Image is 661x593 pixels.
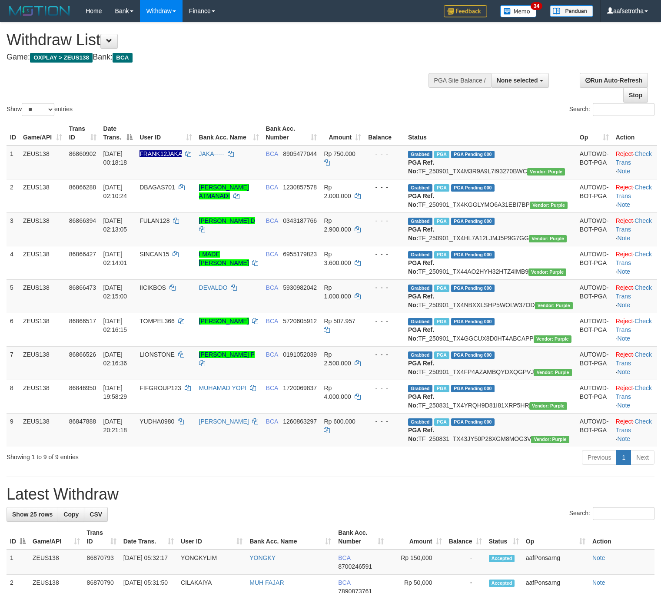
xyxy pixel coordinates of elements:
[140,184,175,191] span: DBAGAS701
[7,212,20,246] td: 3
[387,550,445,575] td: Rp 150,000
[616,150,633,157] a: Reject
[576,413,612,447] td: AUTOWD-BOT-PGA
[20,346,66,380] td: ZEUS138
[249,554,276,561] a: YONGKY
[612,212,657,246] td: · ·
[489,580,515,587] span: Accepted
[7,279,20,313] td: 5
[408,318,432,325] span: Grabbed
[22,103,54,116] select: Showentries
[136,121,195,146] th: User ID: activate to sort column ascending
[451,251,495,258] span: PGA Pending
[7,4,73,17] img: MOTION_logo.png
[405,380,576,413] td: TF_250831_TX4YRQH9D81I81XRP5HR
[283,418,317,425] span: Copy 1260863297 to clipboard
[30,53,93,63] span: OXPLAY > ZEUS138
[266,284,278,291] span: BCA
[612,413,657,447] td: · ·
[405,279,576,313] td: TF_250901_TX4NBXXLSHP5WOLW37OD
[83,550,120,575] td: 86870793
[408,184,432,192] span: Grabbed
[283,384,317,391] span: Copy 1720069837 to clipboard
[29,525,83,550] th: Game/API: activate to sort column ascending
[20,380,66,413] td: ZEUS138
[530,202,568,209] span: Vendor URL: https://trx4.1velocity.biz
[69,351,96,358] span: 86866526
[266,318,278,325] span: BCA
[320,121,365,146] th: Amount: activate to sort column ascending
[408,427,434,442] b: PGA Ref. No:
[324,284,351,300] span: Rp 1.000.000
[335,525,387,550] th: Bank Acc. Number: activate to sort column ascending
[69,251,96,258] span: 86866427
[616,418,633,425] a: Reject
[140,351,175,358] span: LIONSTONE
[7,449,269,461] div: Showing 1 to 9 of 9 entries
[451,318,495,325] span: PGA Pending
[451,184,495,192] span: PGA Pending
[7,313,20,346] td: 6
[249,579,284,586] a: MUH FAJAR
[612,179,657,212] td: · ·
[103,351,127,367] span: [DATE] 02:16:36
[199,318,249,325] a: [PERSON_NAME]
[84,507,108,522] a: CSV
[616,318,652,333] a: Check Trans
[69,150,96,157] span: 86860902
[618,201,631,208] a: Note
[83,525,120,550] th: Trans ID: activate to sort column ascending
[7,246,20,279] td: 4
[592,579,605,586] a: Note
[368,384,401,392] div: - - -
[445,550,485,575] td: -
[20,146,66,179] td: ZEUS138
[616,217,652,233] a: Check Trans
[522,550,589,575] td: aafPonsarng
[434,318,449,325] span: Marked by aafpengsreynich
[69,418,96,425] span: 86847888
[616,384,652,400] a: Check Trans
[7,413,20,447] td: 9
[434,351,449,359] span: Marked by aafpengsreynich
[103,150,127,166] span: [DATE] 00:18:18
[103,384,127,400] span: [DATE] 19:58:29
[20,212,66,246] td: ZEUS138
[408,418,432,426] span: Grabbed
[140,318,175,325] span: TOMPEL366
[408,218,432,225] span: Grabbed
[266,217,278,224] span: BCA
[618,235,631,242] a: Note
[618,301,631,308] a: Note
[324,318,355,325] span: Rp 507.957
[434,418,449,426] span: Marked by aafnoeunsreypich
[531,436,569,443] span: Vendor URL: https://trx4.1velocity.biz
[405,246,576,279] td: TF_250901_TX44AO2HYH32HTZ4IMB9
[616,418,652,434] a: Check Trans
[7,121,20,146] th: ID
[120,525,177,550] th: Date Trans.: activate to sort column ascending
[527,168,565,176] span: Vendor URL: https://trx4.1velocity.biz
[618,335,631,342] a: Note
[283,251,317,258] span: Copy 6955179823 to clipboard
[612,346,657,380] td: · ·
[616,284,652,300] a: Check Trans
[612,146,657,179] td: · ·
[368,216,401,225] div: - - -
[20,179,66,212] td: ZEUS138
[63,511,79,518] span: Copy
[20,246,66,279] td: ZEUS138
[69,384,96,391] span: 86846950
[593,103,654,116] input: Search:
[103,318,127,333] span: [DATE] 02:16:15
[576,380,612,413] td: AUTOWD-BOT-PGA
[7,146,20,179] td: 1
[616,384,633,391] a: Reject
[428,73,491,88] div: PGA Site Balance /
[103,284,127,300] span: [DATE] 02:15:00
[262,121,321,146] th: Bank Acc. Number: activate to sort column ascending
[324,351,351,367] span: Rp 2.500.000
[616,184,652,199] a: Check Trans
[20,121,66,146] th: Game/API: activate to sort column ascending
[489,555,515,562] span: Accepted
